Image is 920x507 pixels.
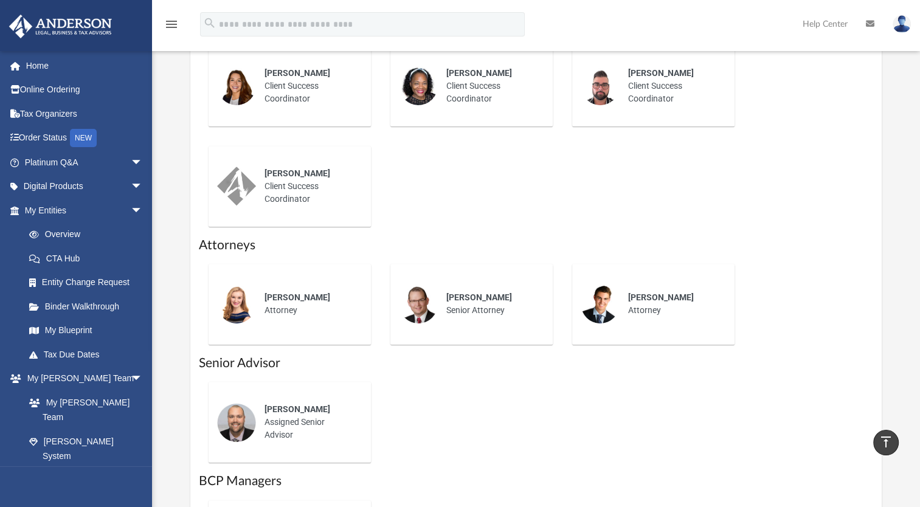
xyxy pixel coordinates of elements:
[131,150,155,175] span: arrow_drop_down
[17,294,161,319] a: Binder Walkthrough
[199,354,873,372] h1: Senior Advisor
[256,395,362,450] div: Assigned Senior Advisor
[256,159,362,214] div: Client Success Coordinator
[9,174,161,199] a: Digital Productsarrow_drop_down
[620,58,726,114] div: Client Success Coordinator
[628,292,694,302] span: [PERSON_NAME]
[17,246,161,271] a: CTA Hub
[199,472,873,490] h1: BCP Managers
[131,367,155,391] span: arrow_drop_down
[265,168,330,178] span: [PERSON_NAME]
[9,367,155,391] a: My [PERSON_NAME] Teamarrow_drop_down
[217,66,256,105] img: thumbnail
[9,198,161,222] a: My Entitiesarrow_drop_down
[131,198,155,223] span: arrow_drop_down
[131,174,155,199] span: arrow_drop_down
[217,403,256,442] img: thumbnail
[399,66,438,105] img: thumbnail
[9,126,161,151] a: Order StatusNEW
[17,342,161,367] a: Tax Due Dates
[217,167,256,205] img: thumbnail
[199,236,873,254] h1: Attorneys
[873,430,899,455] a: vertical_align_top
[265,68,330,78] span: [PERSON_NAME]
[620,283,726,325] div: Attorney
[438,58,544,114] div: Client Success Coordinator
[9,150,161,174] a: Platinum Q&Aarrow_drop_down
[446,68,512,78] span: [PERSON_NAME]
[17,390,149,429] a: My [PERSON_NAME] Team
[581,285,620,323] img: thumbnail
[17,222,161,247] a: Overview
[265,292,330,302] span: [PERSON_NAME]
[879,435,893,449] i: vertical_align_top
[17,319,155,343] a: My Blueprint
[265,404,330,414] span: [PERSON_NAME]
[164,23,179,32] a: menu
[628,68,694,78] span: [PERSON_NAME]
[70,129,97,147] div: NEW
[9,102,161,126] a: Tax Organizers
[893,15,911,33] img: User Pic
[256,58,362,114] div: Client Success Coordinator
[5,15,116,38] img: Anderson Advisors Platinum Portal
[217,285,256,323] img: thumbnail
[9,78,161,102] a: Online Ordering
[203,16,216,30] i: search
[438,283,544,325] div: Senior Attorney
[17,271,161,295] a: Entity Change Request
[446,292,512,302] span: [PERSON_NAME]
[9,53,161,78] a: Home
[399,285,438,323] img: thumbnail
[164,17,179,32] i: menu
[17,429,155,468] a: [PERSON_NAME] System
[256,283,362,325] div: Attorney
[581,66,620,105] img: thumbnail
